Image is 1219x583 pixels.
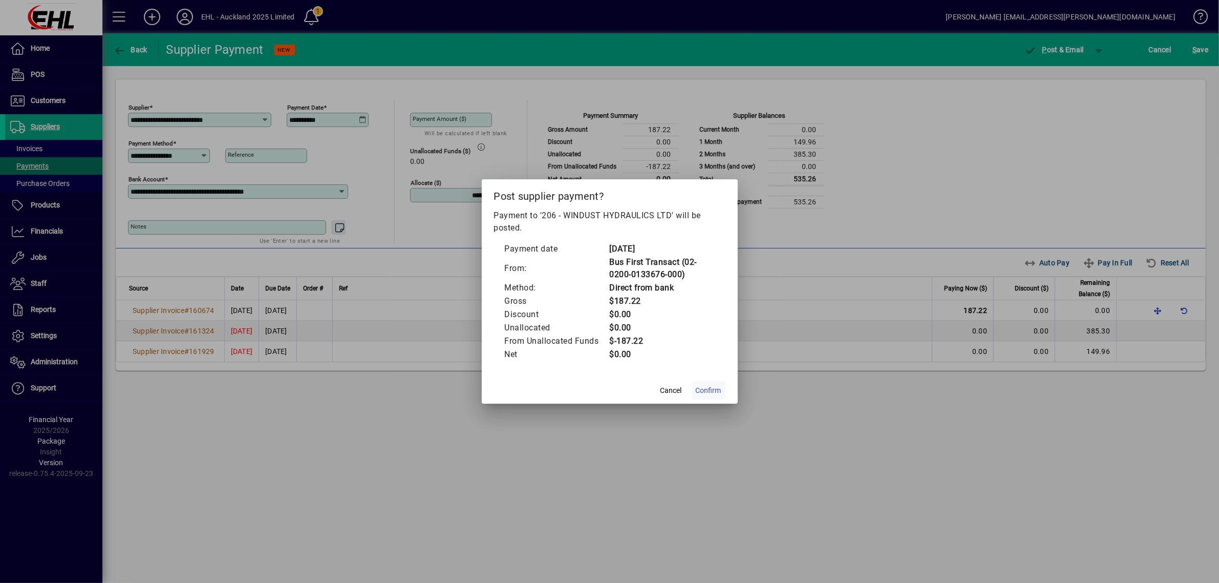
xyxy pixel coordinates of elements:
[504,348,609,361] td: Net
[655,381,688,400] button: Cancel
[504,281,609,295] td: Method:
[504,256,609,281] td: From:
[482,179,738,209] h2: Post supplier payment?
[609,242,715,256] td: [DATE]
[609,256,715,281] td: Bus First Transact (02-0200-0133676-000)
[660,385,682,396] span: Cancel
[504,335,609,348] td: From Unallocated Funds
[609,335,715,348] td: $-187.22
[494,210,725,234] p: Payment to '206 - WINDUST HYDRAULICS LTD' will be posted.
[609,281,715,295] td: Direct from bank
[504,242,609,256] td: Payment date
[609,308,715,321] td: $0.00
[504,321,609,335] td: Unallocated
[504,308,609,321] td: Discount
[609,295,715,308] td: $187.22
[692,381,725,400] button: Confirm
[609,321,715,335] td: $0.00
[504,295,609,308] td: Gross
[696,385,721,396] span: Confirm
[609,348,715,361] td: $0.00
